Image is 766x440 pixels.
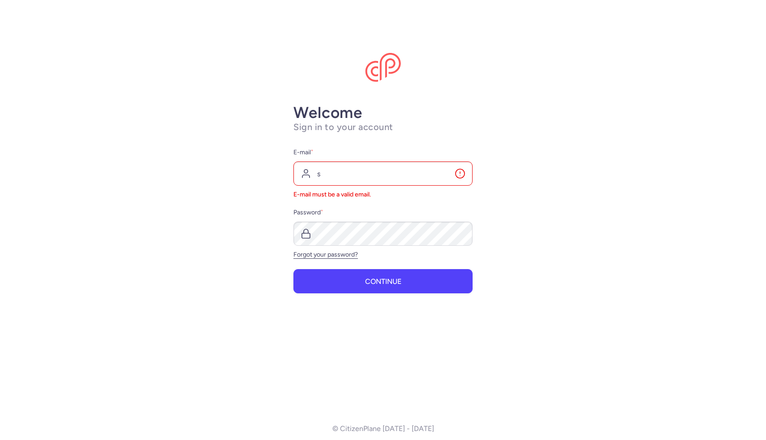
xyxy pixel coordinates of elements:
p: e-mail must be a valid email. [293,189,473,200]
a: Forgot your password? [293,251,358,258]
h1: Sign in to your account [293,122,473,133]
label: E-mail [293,147,473,158]
p: © CitizenPlane [DATE] - [DATE] [332,425,434,433]
img: CitizenPlane logo [365,53,401,83]
input: user@example.com [293,161,473,186]
label: Password [293,207,473,218]
button: Continue [293,269,473,293]
span: Continue [365,278,401,286]
strong: Welcome [293,103,362,122]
